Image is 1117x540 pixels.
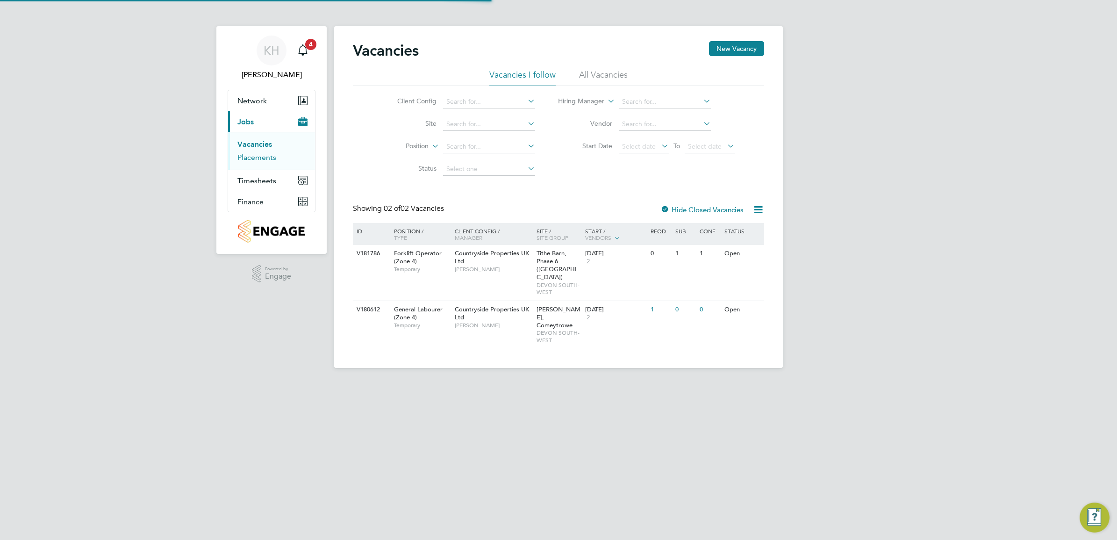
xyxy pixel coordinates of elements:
[228,220,315,243] a: Go to home page
[216,26,327,254] nav: Main navigation
[228,90,315,111] button: Network
[305,39,316,50] span: 4
[237,176,276,185] span: Timesheets
[394,234,407,241] span: Type
[537,249,577,281] span: Tithe Barn, Phase 6 ([GEOGRAPHIC_DATA])
[489,69,556,86] li: Vacancies I follow
[585,258,591,266] span: 2
[585,234,611,241] span: Vendors
[583,223,648,246] div: Start /
[673,301,697,318] div: 0
[383,119,437,128] label: Site
[353,204,446,214] div: Showing
[455,305,529,321] span: Countryside Properties UK Ltd
[228,36,315,80] a: KH[PERSON_NAME]
[354,301,387,318] div: V180612
[673,223,697,239] div: Sub
[537,234,568,241] span: Site Group
[354,223,387,239] div: ID
[455,266,532,273] span: [PERSON_NAME]
[443,118,535,131] input: Search for...
[237,140,272,149] a: Vacancies
[660,205,744,214] label: Hide Closed Vacancies
[443,95,535,108] input: Search for...
[237,197,264,206] span: Finance
[579,69,628,86] li: All Vacancies
[384,204,444,213] span: 02 Vacancies
[455,322,532,329] span: [PERSON_NAME]
[619,118,711,131] input: Search for...
[228,69,315,80] span: Kimberley Heywood-Cann
[455,249,529,265] span: Countryside Properties UK Ltd
[537,329,581,344] span: DEVON SOUTH-WEST
[394,322,450,329] span: Temporary
[238,220,304,243] img: countryside-properties-logo-retina.png
[237,153,276,162] a: Placements
[383,164,437,173] label: Status
[1080,503,1110,533] button: Engage Resource Center
[394,249,442,265] span: Forklift Operator (Zone 4)
[394,305,443,321] span: General Labourer (Zone 4)
[697,223,722,239] div: Conf
[537,305,580,329] span: [PERSON_NAME], Comeytrowe
[558,119,612,128] label: Vendor
[697,245,722,262] div: 1
[375,142,429,151] label: Position
[443,163,535,176] input: Select one
[648,223,673,239] div: Reqd
[622,142,656,151] span: Select date
[709,41,764,56] button: New Vacancy
[585,250,646,258] div: [DATE]
[452,223,534,245] div: Client Config /
[265,265,291,273] span: Powered by
[558,142,612,150] label: Start Date
[384,204,401,213] span: 02 of
[353,41,419,60] h2: Vacancies
[294,36,312,65] a: 4
[443,140,535,153] input: Search for...
[383,97,437,105] label: Client Config
[688,142,722,151] span: Select date
[387,223,452,245] div: Position /
[534,223,583,245] div: Site /
[673,245,697,262] div: 1
[394,266,450,273] span: Temporary
[551,97,604,106] label: Hiring Manager
[648,245,673,262] div: 0
[585,306,646,314] div: [DATE]
[722,245,763,262] div: Open
[671,140,683,152] span: To
[619,95,711,108] input: Search for...
[237,96,267,105] span: Network
[455,234,482,241] span: Manager
[228,111,315,132] button: Jobs
[228,132,315,170] div: Jobs
[537,281,581,296] span: DEVON SOUTH-WEST
[228,191,315,212] button: Finance
[697,301,722,318] div: 0
[354,245,387,262] div: V181786
[265,273,291,281] span: Engage
[722,223,763,239] div: Status
[228,170,315,191] button: Timesheets
[252,265,292,283] a: Powered byEngage
[237,117,254,126] span: Jobs
[264,44,279,57] span: KH
[648,301,673,318] div: 1
[585,314,591,322] span: 2
[722,301,763,318] div: Open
